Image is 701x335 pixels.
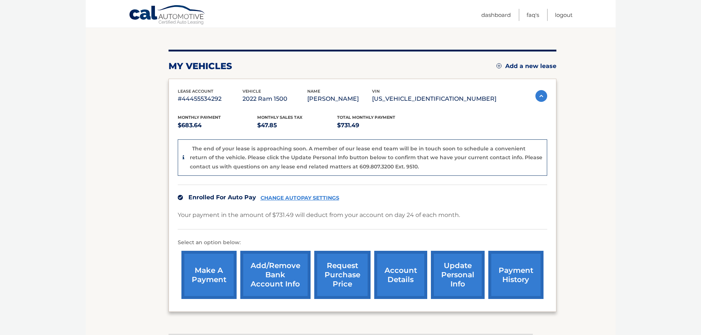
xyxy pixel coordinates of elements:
[178,94,242,104] p: #44455534292
[372,89,380,94] span: vin
[374,251,427,299] a: account details
[261,195,339,201] a: CHANGE AUTOPAY SETTINGS
[242,89,261,94] span: vehicle
[178,238,547,247] p: Select an option below:
[535,90,547,102] img: accordion-active.svg
[240,251,311,299] a: Add/Remove bank account info
[527,9,539,21] a: FAQ's
[178,115,221,120] span: Monthly Payment
[257,120,337,131] p: $47.85
[488,251,544,299] a: payment history
[181,251,237,299] a: make a payment
[178,210,460,220] p: Your payment in the amount of $731.49 will deduct from your account on day 24 of each month.
[178,120,258,131] p: $683.64
[314,251,371,299] a: request purchase price
[431,251,485,299] a: update personal info
[307,89,320,94] span: name
[496,63,556,70] a: Add a new lease
[555,9,573,21] a: Logout
[481,9,511,21] a: Dashboard
[178,195,183,200] img: check.svg
[257,115,302,120] span: Monthly sales Tax
[188,194,256,201] span: Enrolled For Auto Pay
[337,115,395,120] span: Total Monthly Payment
[190,145,542,170] p: The end of your lease is approaching soon. A member of our lease end team will be in touch soon t...
[496,63,502,68] img: add.svg
[169,61,232,72] h2: my vehicles
[307,94,372,104] p: [PERSON_NAME]
[178,89,213,94] span: lease account
[242,94,307,104] p: 2022 Ram 1500
[372,94,496,104] p: [US_VEHICLE_IDENTIFICATION_NUMBER]
[129,5,206,26] a: Cal Automotive
[337,120,417,131] p: $731.49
